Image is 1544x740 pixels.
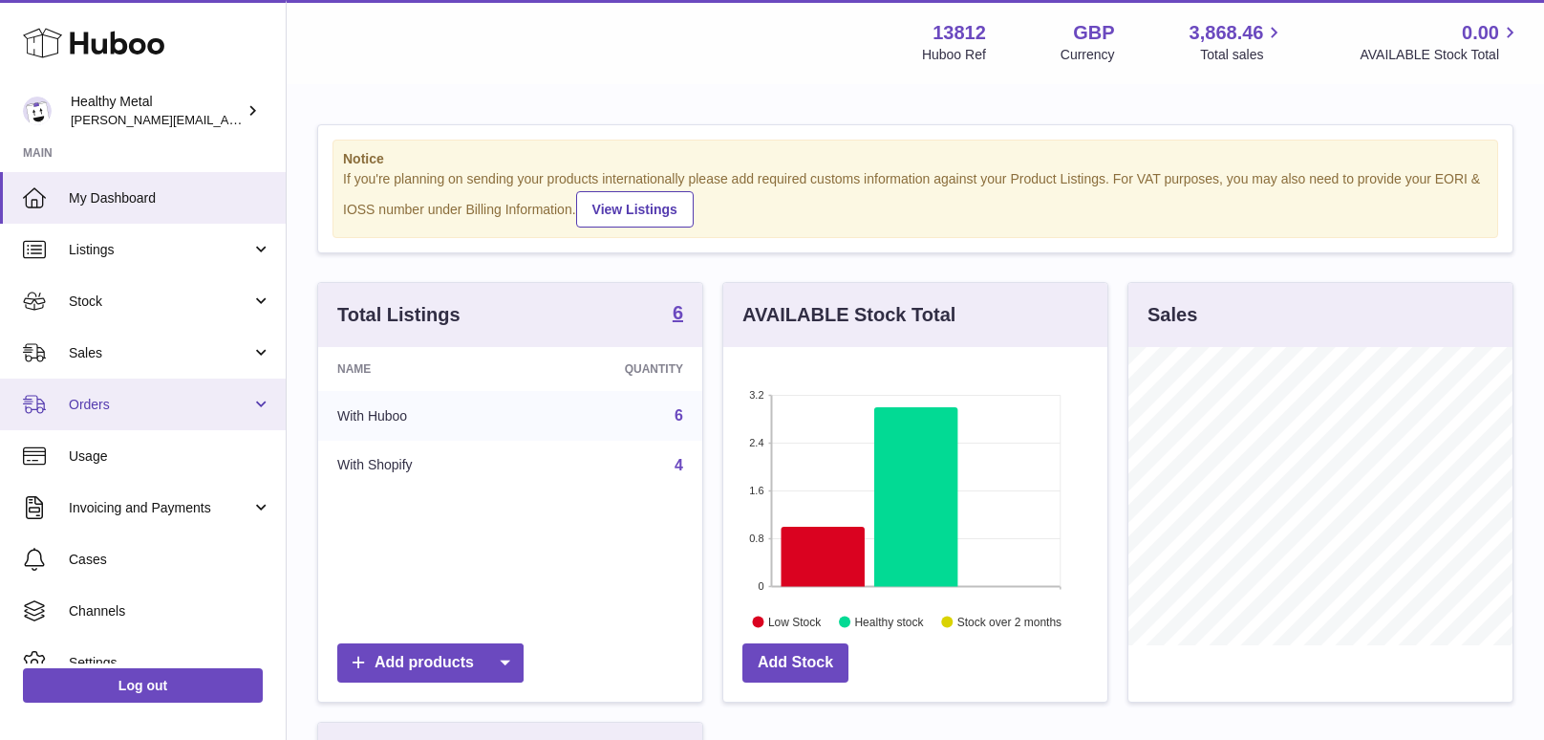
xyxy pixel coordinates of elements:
span: [PERSON_NAME][EMAIL_ADDRESS][DOMAIN_NAME] [71,112,383,127]
a: 4 [675,457,683,473]
strong: 6 [673,303,683,322]
h3: Total Listings [337,302,461,328]
a: View Listings [576,191,694,228]
div: Huboo Ref [922,46,986,64]
span: Stock [69,293,251,311]
div: Healthy Metal [71,93,243,129]
span: Sales [69,344,251,362]
span: Invoicing and Payments [69,499,251,517]
span: Cases [69,551,271,569]
h3: AVAILABLE Stock Total [742,302,955,328]
text: 3.2 [749,389,763,401]
a: 0.00 AVAILABLE Stock Total [1360,20,1521,64]
th: Name [318,347,525,391]
span: 0.00 [1462,20,1499,46]
strong: Notice [343,150,1488,168]
a: 3,868.46 Total sales [1190,20,1286,64]
h3: Sales [1147,302,1197,328]
text: 0 [758,580,763,592]
span: Channels [69,602,271,620]
div: If you're planning on sending your products internationally please add required customs informati... [343,170,1488,228]
th: Quantity [525,347,702,391]
text: Low Stock [768,615,822,628]
a: 6 [673,303,683,326]
strong: 13812 [933,20,986,46]
span: Usage [69,447,271,466]
text: Stock over 2 months [957,615,1061,628]
img: jose@healthy-metal.com [23,97,52,125]
text: Healthy stock [854,615,924,628]
span: Orders [69,396,251,414]
text: 1.6 [749,485,763,496]
div: Currency [1061,46,1115,64]
span: 3,868.46 [1190,20,1264,46]
text: 2.4 [749,437,763,448]
a: Add Stock [742,643,848,683]
a: Log out [23,668,263,703]
span: My Dashboard [69,189,271,207]
strong: GBP [1073,20,1114,46]
a: Add products [337,643,524,683]
span: Settings [69,654,271,672]
span: Total sales [1200,46,1285,64]
text: 0.8 [749,533,763,544]
span: Listings [69,241,251,259]
td: With Huboo [318,391,525,441]
a: 6 [675,407,683,424]
td: With Shopify [318,441,525,490]
span: AVAILABLE Stock Total [1360,46,1521,64]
